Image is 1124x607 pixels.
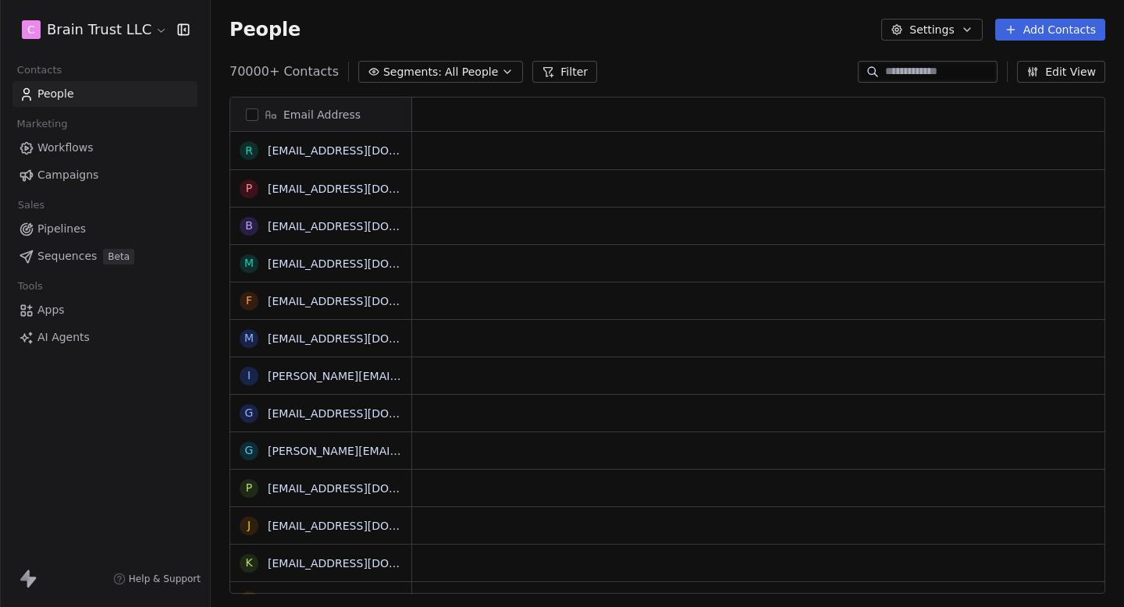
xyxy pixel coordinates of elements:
span: Contacts [10,59,69,82]
div: K [245,555,252,571]
a: [PERSON_NAME][EMAIL_ADDRESS][DOMAIN_NAME] [268,370,550,382]
span: Campaigns [37,167,98,183]
span: Apps [37,302,65,318]
div: r [245,143,253,159]
span: Pipelines [37,221,86,237]
a: AI Agents [12,325,197,350]
a: [EMAIL_ADDRESS][DOMAIN_NAME] [268,183,459,195]
a: [EMAIL_ADDRESS][DOMAIN_NAME] [268,557,459,570]
div: G [245,442,254,459]
div: p [246,180,252,197]
a: [EMAIL_ADDRESS][DOMAIN_NAME] [268,332,459,345]
div: j [247,517,251,534]
span: Sequences [37,248,97,264]
a: [EMAIL_ADDRESS][DOMAIN_NAME] [268,520,459,532]
span: People [229,18,301,41]
span: Segments: [383,64,442,80]
a: Campaigns [12,162,197,188]
button: Filter [532,61,597,83]
a: Pipelines [12,216,197,242]
span: Workflows [37,140,94,156]
span: 70000+ Contacts [229,62,339,81]
a: SequencesBeta [12,243,197,269]
a: [EMAIL_ADDRESS][DOMAIN_NAME] [268,295,459,307]
div: grid [230,132,412,595]
a: Help & Support [113,573,201,585]
div: m [244,330,254,346]
button: Add Contacts [995,19,1105,41]
a: [EMAIL_ADDRESS][DOMAIN_NAME] [268,144,459,157]
div: p [246,480,252,496]
span: Sales [11,193,52,217]
span: Email Address [283,107,361,122]
div: g [245,405,254,421]
span: Marketing [10,112,74,136]
span: People [37,86,74,102]
div: i [247,367,251,384]
div: f [246,293,252,309]
span: Tools [11,275,49,298]
a: People [12,81,197,107]
a: [PERSON_NAME][EMAIL_ADDRESS][PERSON_NAME][DOMAIN_NAME] [268,445,640,457]
div: M [244,255,254,272]
a: [EMAIL_ADDRESS][DOMAIN_NAME] [268,407,459,420]
span: C [27,22,35,37]
a: [EMAIL_ADDRESS][DOMAIN_NAME] [268,482,459,495]
span: All People [445,64,498,80]
button: Edit View [1017,61,1105,83]
button: Settings [881,19,982,41]
a: [EMAIL_ADDRESS][DOMAIN_NAME] [268,220,459,233]
a: Workflows [12,135,197,161]
a: [EMAIL_ADDRESS][DOMAIN_NAME] [268,257,459,270]
div: b [245,218,253,234]
button: CBrain Trust LLC [19,16,166,43]
span: Brain Trust LLC [47,20,151,40]
div: Email Address [230,98,411,131]
a: [EMAIL_ADDRESS][DOMAIN_NAME] [268,595,459,607]
span: Help & Support [129,573,201,585]
span: AI Agents [37,329,90,346]
a: Apps [12,297,197,323]
span: Beta [103,249,134,264]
